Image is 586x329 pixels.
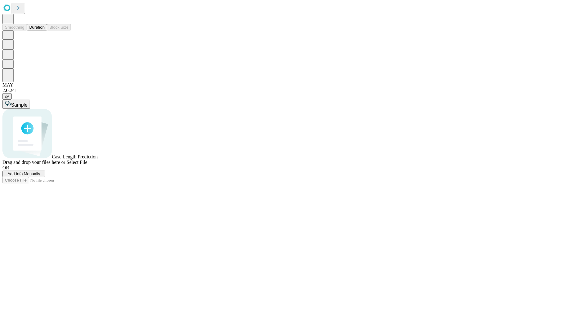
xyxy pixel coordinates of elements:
[52,154,98,159] span: Case Length Prediction
[2,82,584,88] div: MAY
[11,102,27,108] span: Sample
[2,171,45,177] button: Add Info Manually
[5,94,9,99] span: @
[2,165,9,170] span: OR
[2,100,30,109] button: Sample
[27,24,47,30] button: Duration
[47,24,71,30] button: Block Size
[2,24,27,30] button: Smoothing
[8,172,40,176] span: Add Info Manually
[2,93,12,100] button: @
[2,88,584,93] div: 2.0.241
[67,160,87,165] span: Select File
[2,160,65,165] span: Drag and drop your files here or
